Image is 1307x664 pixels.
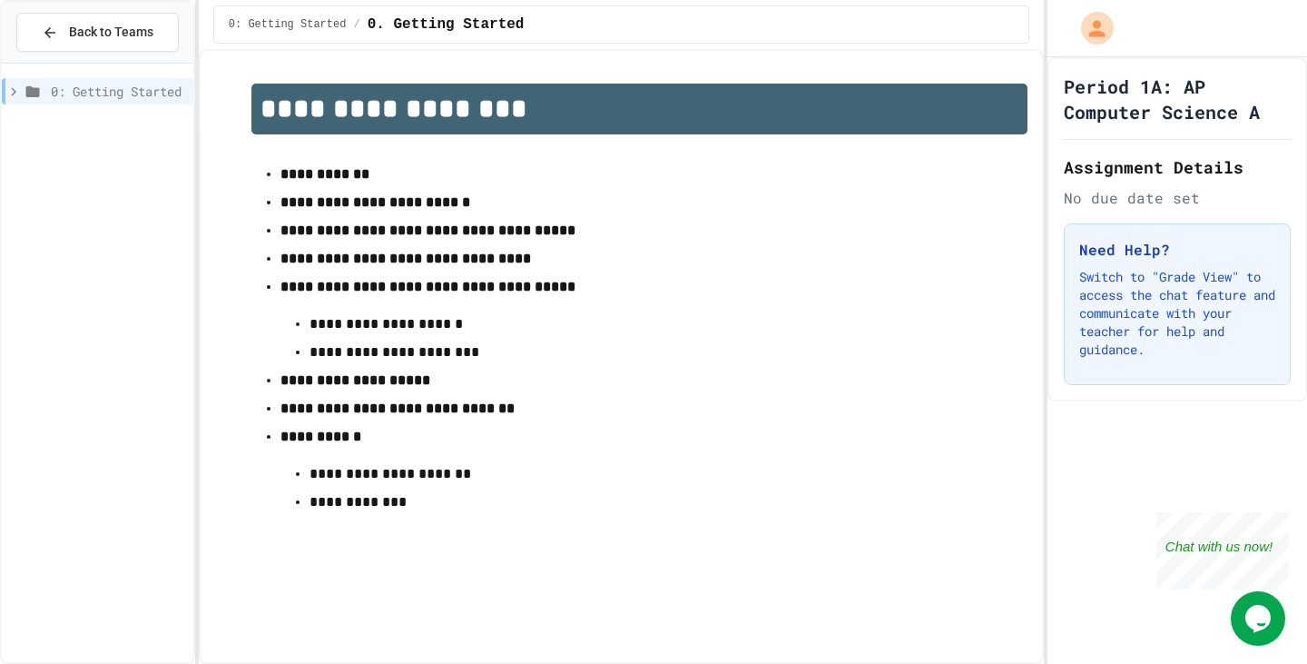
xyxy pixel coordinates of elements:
span: 0: Getting Started [229,17,347,32]
h3: Need Help? [1079,239,1275,261]
button: Back to Teams [16,13,179,52]
h2: Assignment Details [1064,154,1291,180]
span: Back to Teams [69,23,153,42]
p: Switch to "Grade View" to access the chat feature and communicate with your teacher for help and ... [1079,268,1275,359]
iframe: chat widget [1156,512,1289,590]
iframe: chat widget [1231,591,1289,646]
span: / [353,17,359,32]
h1: Period 1A: AP Computer Science A [1064,74,1291,124]
span: 0: Getting Started [51,82,186,101]
span: 0. Getting Started [368,14,525,35]
div: No due date set [1064,187,1291,209]
div: My Account [1062,7,1118,49]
